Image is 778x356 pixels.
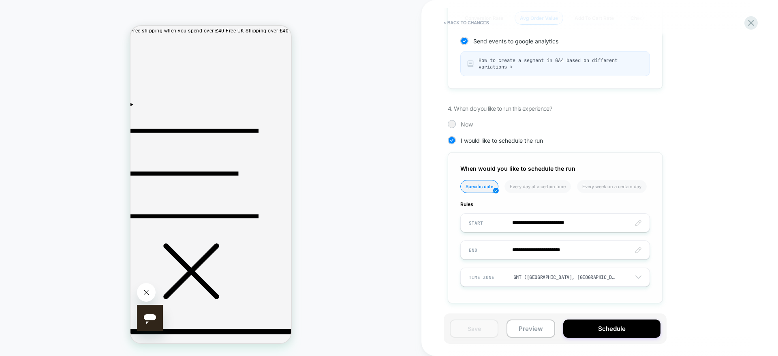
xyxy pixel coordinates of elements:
button: Schedule [563,320,660,338]
span: Rules [460,201,650,207]
span: 4. When do you like to run this experience? [448,105,552,112]
img: down [635,275,641,279]
span: When would you like to schedule the run [460,165,575,172]
img: alert-icon [467,60,474,67]
iframe: Button to launch messaging window [6,279,32,305]
li: Every week on a certain day [577,180,647,193]
span: Hi. Need any help? [6,6,67,14]
span: Free UK Shipping over £40 [95,2,158,8]
span: I would like to schedule the run [461,137,543,144]
span: How to create a segment in GA4 based on different variations > [479,57,643,70]
span: Send events to google analytics [473,38,558,45]
li: Add To Cart Rate [569,11,619,25]
button: Preview [507,320,555,338]
iframe: Close message [6,257,25,276]
div: GMT ([GEOGRAPHIC_DATA], [GEOGRAPHIC_DATA], [GEOGRAPHIC_DATA]) [513,274,616,281]
button: < Back to changes [440,16,493,29]
li: Specific date [460,180,498,193]
button: Save [450,320,498,338]
li: Conversion Rate [460,11,509,25]
span: Now [461,121,473,128]
li: Every day at a certain time [504,180,571,193]
li: Avg Order Value [515,11,563,25]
